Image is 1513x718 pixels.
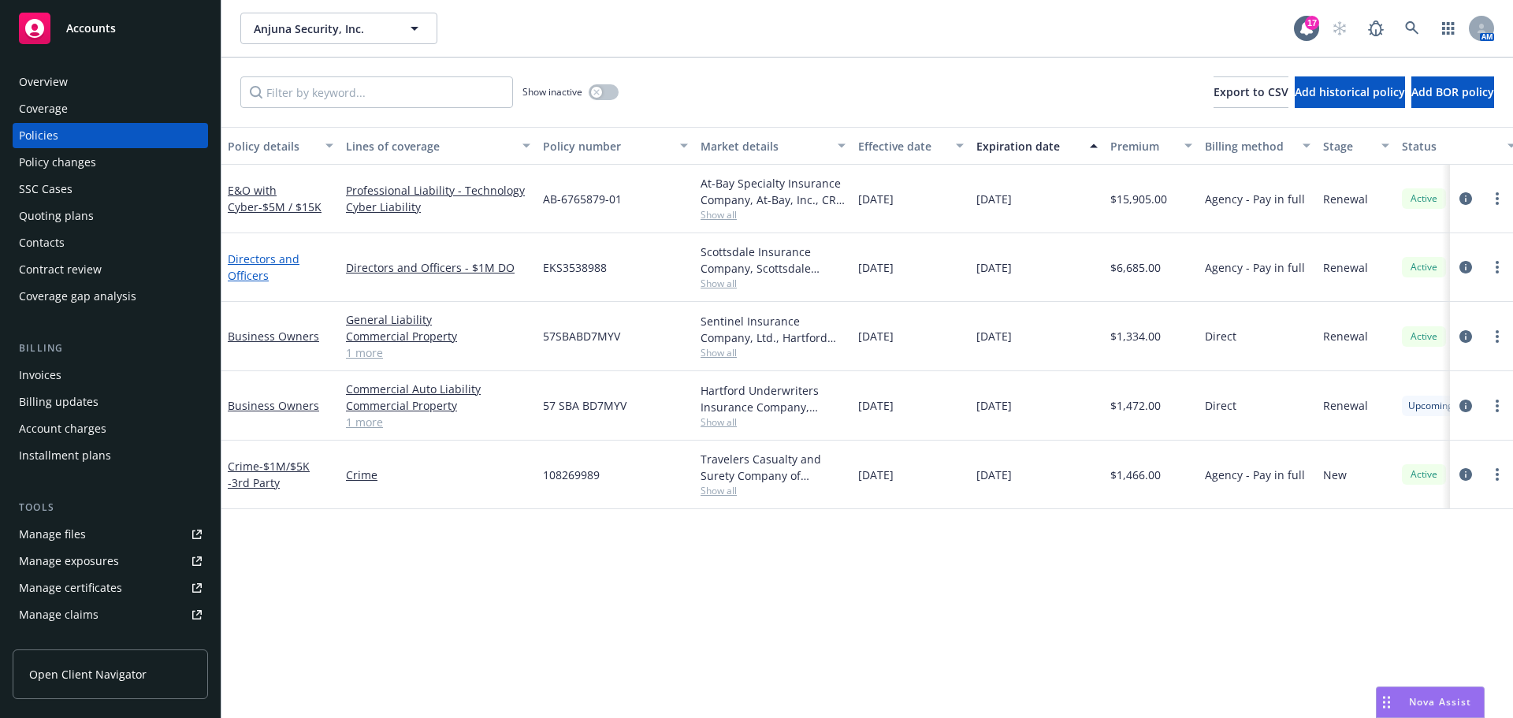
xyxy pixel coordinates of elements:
a: circleInformation [1456,258,1475,277]
a: Billing updates [13,389,208,415]
div: Billing method [1205,138,1293,154]
button: Policy number [537,127,694,165]
span: Show all [701,415,846,429]
span: Upcoming [1408,399,1453,413]
input: Filter by keyword... [240,76,513,108]
span: Renewal [1323,397,1368,414]
span: Show all [701,277,846,290]
a: Crime [228,459,310,490]
span: Renewal [1323,259,1368,276]
div: Policy changes [19,150,96,175]
span: [DATE] [976,259,1012,276]
span: Open Client Navigator [29,666,147,683]
span: $1,466.00 [1110,467,1161,483]
a: Overview [13,69,208,95]
div: Sentinel Insurance Company, Ltd., Hartford Insurance Group [701,313,846,346]
button: Lines of coverage [340,127,537,165]
span: $1,472.00 [1110,397,1161,414]
a: Business Owners [228,329,319,344]
div: Billing updates [19,389,99,415]
a: Manage files [13,522,208,547]
div: Policy details [228,138,316,154]
div: Lines of coverage [346,138,513,154]
div: Travelers Casualty and Surety Company of America, Travelers Insurance [701,451,846,484]
span: Agency - Pay in full [1205,191,1305,207]
a: circleInformation [1456,396,1475,415]
span: Active [1408,260,1440,274]
div: Installment plans [19,443,111,468]
a: Directors and Officers [228,251,299,283]
span: $15,905.00 [1110,191,1167,207]
a: Start snowing [1324,13,1355,44]
span: Direct [1205,328,1236,344]
a: Coverage [13,96,208,121]
a: circleInformation [1456,189,1475,208]
span: New [1323,467,1347,483]
span: Add historical policy [1295,84,1405,99]
span: [DATE] [858,397,894,414]
span: Show inactive [522,85,582,99]
div: Expiration date [976,138,1080,154]
a: Cyber Liability [346,199,530,215]
span: [DATE] [976,191,1012,207]
div: At-Bay Specialty Insurance Company, At-Bay, Inc., CRC Group [701,175,846,208]
a: circleInformation [1456,327,1475,346]
div: Manage certificates [19,575,122,601]
span: Show all [701,484,846,497]
a: General Liability [346,311,530,328]
button: Premium [1104,127,1199,165]
span: Active [1408,192,1440,206]
a: Quoting plans [13,203,208,229]
span: Export to CSV [1214,84,1288,99]
div: Scottsdale Insurance Company, Scottsdale Insurance Company (Nationwide), E-Risk Services, CRC Group [701,244,846,277]
span: Agency - Pay in full [1205,467,1305,483]
div: Manage files [19,522,86,547]
div: Premium [1110,138,1175,154]
button: Expiration date [970,127,1104,165]
span: AB-6765879-01 [543,191,622,207]
a: 1 more [346,414,530,430]
span: [DATE] [858,328,894,344]
span: - $1M/$5K -3rd Party [228,459,310,490]
div: Policies [19,123,58,148]
button: Market details [694,127,852,165]
a: Invoices [13,363,208,388]
a: Manage BORs [13,629,208,654]
a: Professional Liability - Technology [346,182,530,199]
div: Effective date [858,138,946,154]
button: Add BOR policy [1411,76,1494,108]
button: Effective date [852,127,970,165]
a: Contacts [13,230,208,255]
div: Manage claims [19,602,99,627]
a: Switch app [1433,13,1464,44]
span: $1,334.00 [1110,328,1161,344]
div: 17 [1305,16,1319,30]
span: Renewal [1323,328,1368,344]
span: Active [1408,467,1440,482]
span: Show all [701,346,846,359]
span: - $5M / $15K [258,199,322,214]
a: Installment plans [13,443,208,468]
div: Billing [13,340,208,356]
a: more [1488,465,1507,484]
span: Anjuna Security, Inc. [254,20,390,37]
div: Manage exposures [19,549,119,574]
div: Overview [19,69,68,95]
a: Commercial Auto Liability [346,381,530,397]
a: Search [1396,13,1428,44]
span: Direct [1205,397,1236,414]
button: Add historical policy [1295,76,1405,108]
div: Market details [701,138,828,154]
span: EKS3538988 [543,259,607,276]
span: Accounts [66,22,116,35]
div: Quoting plans [19,203,94,229]
div: Policy number [543,138,671,154]
a: Commercial Property [346,397,530,414]
a: Commercial Property [346,328,530,344]
span: [DATE] [858,467,894,483]
a: Account charges [13,416,208,441]
a: Report a Bug [1360,13,1392,44]
button: Nova Assist [1376,686,1485,718]
a: Coverage gap analysis [13,284,208,309]
span: Add BOR policy [1411,84,1494,99]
